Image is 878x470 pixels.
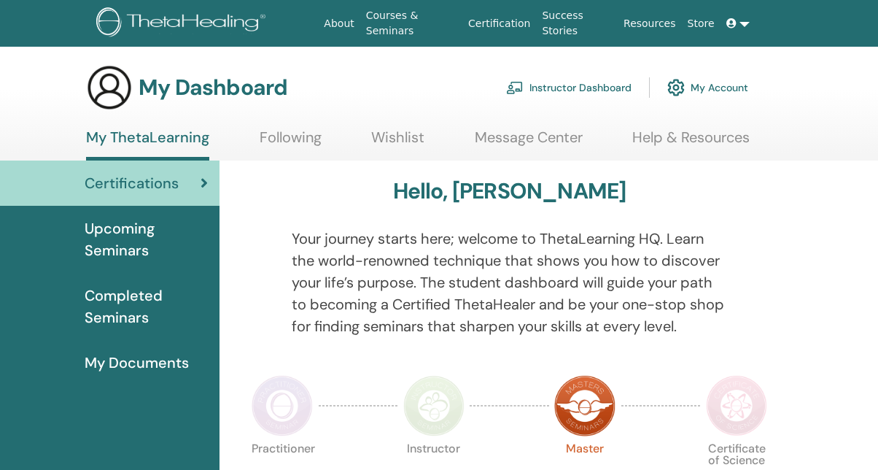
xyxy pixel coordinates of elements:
[85,352,189,374] span: My Documents
[632,128,750,157] a: Help & Resources
[371,128,424,157] a: Wishlist
[292,228,727,337] p: Your journey starts here; welcome to ThetaLearning HQ. Learn the world-renowned technique that sh...
[360,2,462,45] a: Courses & Seminars
[536,2,618,45] a: Success Stories
[85,172,179,194] span: Certifications
[618,10,682,37] a: Resources
[260,128,322,157] a: Following
[706,375,767,436] img: Certificate of Science
[682,10,720,37] a: Store
[667,75,685,100] img: cog.svg
[86,64,133,111] img: generic-user-icon.jpg
[85,285,208,328] span: Completed Seminars
[462,10,536,37] a: Certification
[506,81,524,94] img: chalkboard-teacher.svg
[667,72,748,104] a: My Account
[318,10,360,37] a: About
[554,375,615,436] img: Master
[85,217,208,261] span: Upcoming Seminars
[403,375,465,436] img: Instructor
[393,178,626,204] h3: Hello, [PERSON_NAME]
[96,7,271,40] img: logo.png
[252,375,313,436] img: Practitioner
[86,128,209,161] a: My ThetaLearning
[506,72,632,104] a: Instructor Dashboard
[139,74,287,101] h3: My Dashboard
[475,128,583,157] a: Message Center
